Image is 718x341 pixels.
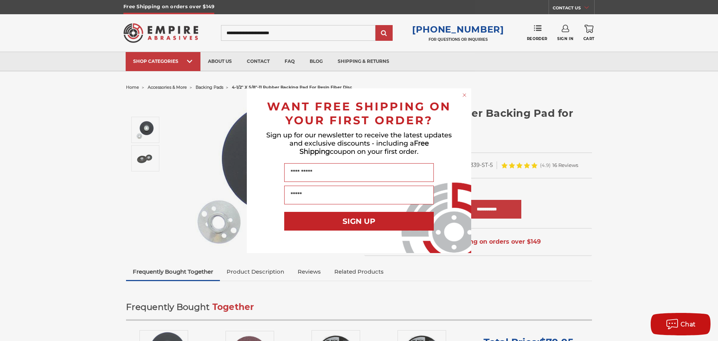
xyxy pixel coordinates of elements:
[300,139,429,156] span: Free Shipping
[681,321,696,328] span: Chat
[284,212,434,231] button: SIGN UP
[266,131,452,156] span: Sign up for our newsletter to receive the latest updates and exclusive discounts - including a co...
[651,313,711,335] button: Chat
[267,100,451,127] span: WANT FREE SHIPPING ON YOUR FIRST ORDER?
[461,91,468,99] button: Close dialog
